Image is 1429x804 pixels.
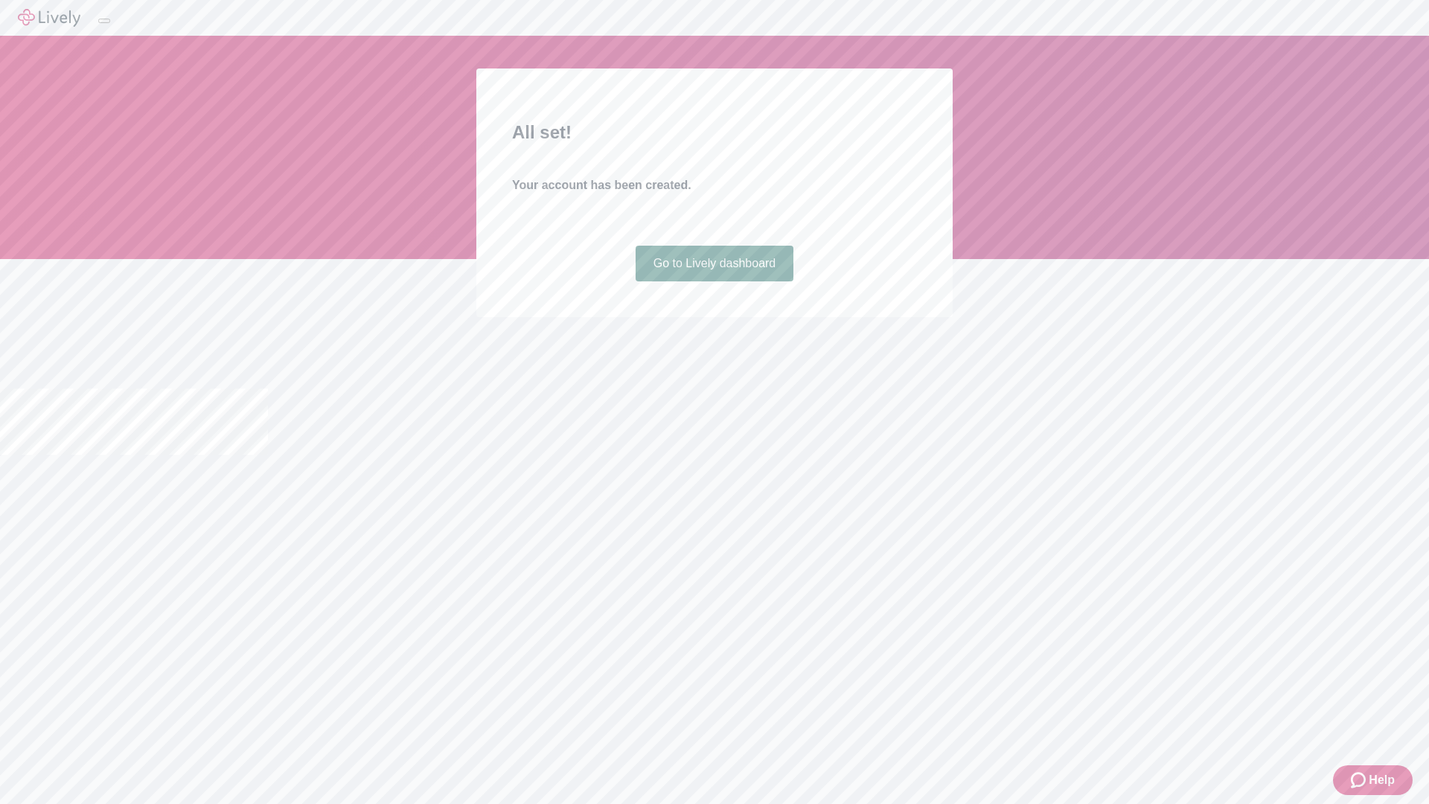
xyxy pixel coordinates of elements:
[98,19,110,23] button: Log out
[512,119,917,146] h2: All set!
[636,246,794,281] a: Go to Lively dashboard
[512,176,917,194] h4: Your account has been created.
[1369,771,1395,789] span: Help
[1333,765,1413,795] button: Zendesk support iconHelp
[1351,771,1369,789] svg: Zendesk support icon
[18,9,80,27] img: Lively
